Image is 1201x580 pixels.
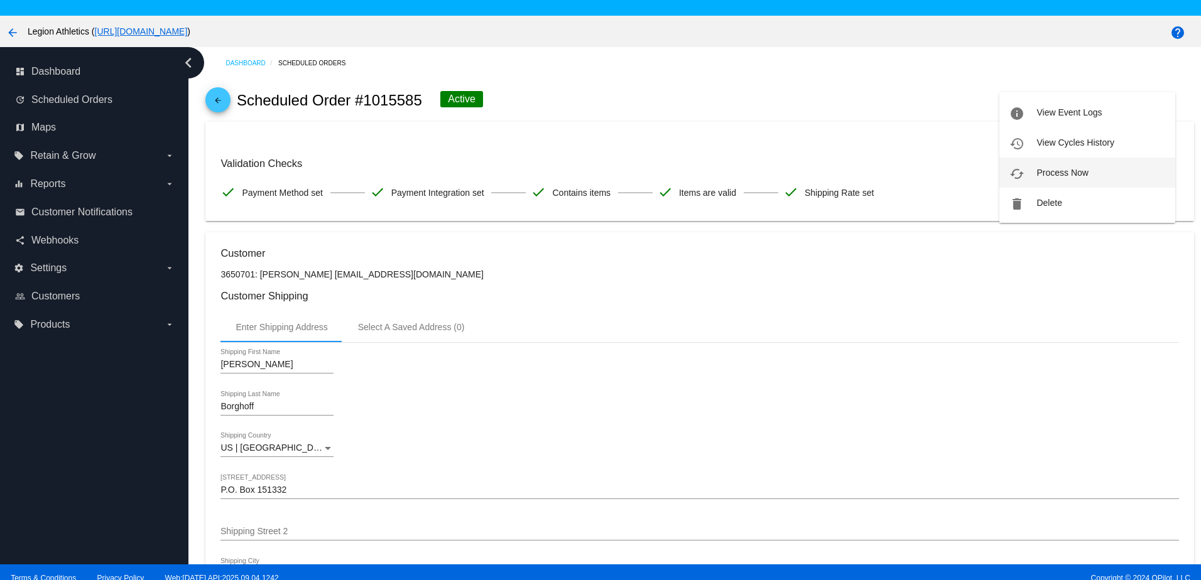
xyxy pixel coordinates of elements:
mat-icon: info [1009,106,1024,121]
mat-icon: history [1009,136,1024,151]
span: View Event Logs [1036,107,1102,117]
span: Delete [1036,198,1062,208]
span: Process Now [1036,168,1088,178]
mat-icon: delete [1009,196,1024,212]
mat-icon: cached [1009,166,1024,181]
span: View Cycles History [1036,137,1114,148]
